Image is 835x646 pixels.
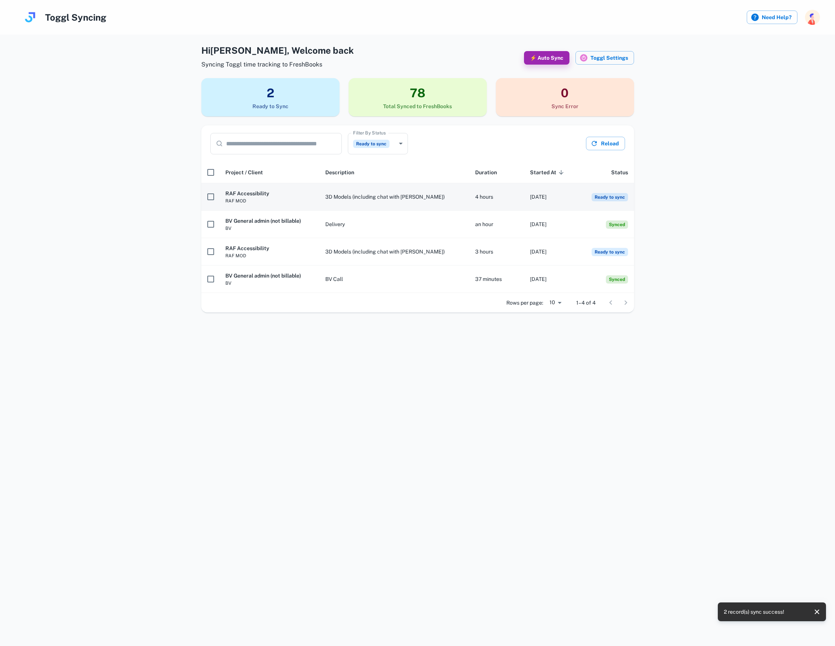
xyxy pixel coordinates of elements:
h6: BV General admin (not billable) [225,272,314,280]
h4: Hi [PERSON_NAME] , Welcome back [201,44,354,57]
td: an hour [469,211,524,238]
span: Duration [475,168,497,177]
td: [DATE] [524,238,579,266]
h6: RAF Accessibility [225,189,314,198]
img: Toggl icon [580,54,587,62]
td: [DATE] [524,266,579,293]
span: Ready to sync [592,193,628,201]
td: 3 hours [469,238,524,266]
h6: Ready to Sync [201,102,340,110]
div: 10 [546,297,564,308]
span: BV [225,280,314,287]
td: [DATE] [524,183,579,211]
p: Rows per page: [506,299,543,307]
div: Ready to sync [348,133,408,154]
h6: Sync Error [496,102,634,110]
img: photoURL [805,10,820,25]
span: RAF MOD [225,252,314,259]
img: logo.svg [23,10,38,25]
span: Started At [530,168,566,177]
label: Need Help? [747,11,797,24]
span: Status [611,168,628,177]
td: BV Call [319,266,469,293]
button: Toggl iconToggl Settings [575,51,634,65]
span: Ready to sync [592,248,628,256]
span: Synced [606,275,628,284]
span: BV [225,225,314,232]
button: close [811,606,823,618]
td: 4 hours [469,183,524,211]
span: Description [325,168,354,177]
h3: 0 [496,84,634,102]
div: 2 record(s) sync success! [724,605,784,619]
button: Reload [586,137,625,150]
h3: 78 [349,84,487,102]
span: Syncing Toggl time tracking to FreshBooks [201,60,354,69]
h6: RAF Accessibility [225,244,314,252]
span: Ready to sync [353,140,390,148]
span: Project / Client [225,168,263,177]
h6: BV General admin (not billable) [225,217,314,225]
td: Delivery [319,211,469,238]
span: Synced [606,220,628,229]
h4: Toggl Syncing [45,11,106,24]
td: 3D Models (including chat with [PERSON_NAME]) [319,238,469,266]
h6: Total Synced to FreshBooks [349,102,487,110]
td: [DATE] [524,211,579,238]
p: 1–4 of 4 [576,299,596,307]
span: RAF MOD [225,198,314,204]
h3: 2 [201,84,340,102]
td: 37 minutes [469,266,524,293]
div: scrollable content [201,161,634,293]
label: Filter By Status [353,130,386,136]
button: ⚡ Auto Sync [524,51,569,65]
td: 3D Models (including chat with [PERSON_NAME]) [319,183,469,211]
